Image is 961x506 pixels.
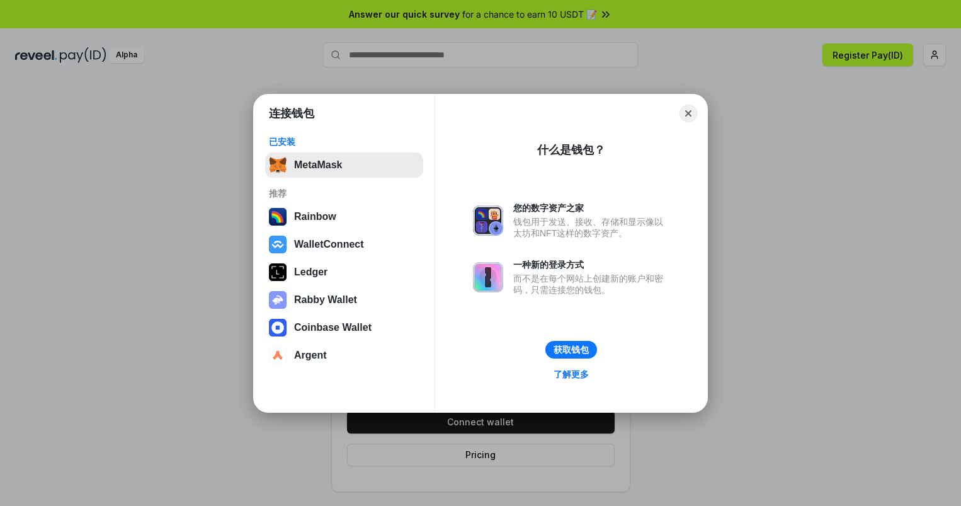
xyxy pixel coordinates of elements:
img: svg+xml,%3Csvg%20width%3D%2228%22%20height%3D%2228%22%20viewBox%3D%220%200%2028%2028%22%20fill%3D... [269,236,287,253]
div: WalletConnect [294,239,364,250]
div: Ledger [294,267,327,278]
button: WalletConnect [265,232,423,257]
img: svg+xml,%3Csvg%20fill%3D%22none%22%20height%3D%2233%22%20viewBox%3D%220%200%2035%2033%22%20width%... [269,156,287,174]
img: svg+xml,%3Csvg%20width%3D%2228%22%20height%3D%2228%22%20viewBox%3D%220%200%2028%2028%22%20fill%3D... [269,347,287,364]
div: 推荐 [269,188,419,199]
img: svg+xml,%3Csvg%20xmlns%3D%22http%3A%2F%2Fwww.w3.org%2F2000%2Fsvg%22%20fill%3D%22none%22%20viewBox... [473,205,503,236]
div: 您的数字资产之家 [513,202,669,214]
img: svg+xml,%3Csvg%20width%3D%2228%22%20height%3D%2228%22%20viewBox%3D%220%200%2028%2028%22%20fill%3D... [269,319,287,336]
a: 了解更多 [546,366,596,382]
img: svg+xml,%3Csvg%20xmlns%3D%22http%3A%2F%2Fwww.w3.org%2F2000%2Fsvg%22%20fill%3D%22none%22%20viewBox... [473,262,503,292]
button: Rainbow [265,204,423,229]
div: Rabby Wallet [294,294,357,306]
div: 钱包用于发送、接收、存储和显示像以太坊和NFT这样的数字资产。 [513,216,669,239]
button: MetaMask [265,152,423,178]
button: Coinbase Wallet [265,315,423,340]
button: Close [680,105,697,122]
div: 已安装 [269,136,419,147]
div: 一种新的登录方式 [513,259,669,270]
img: svg+xml,%3Csvg%20width%3D%22120%22%20height%3D%22120%22%20viewBox%3D%220%200%20120%20120%22%20fil... [269,208,287,226]
button: Rabby Wallet [265,287,423,313]
div: Argent [294,350,327,361]
div: MetaMask [294,159,342,171]
img: svg+xml,%3Csvg%20xmlns%3D%22http%3A%2F%2Fwww.w3.org%2F2000%2Fsvg%22%20width%3D%2228%22%20height%3... [269,263,287,281]
div: Rainbow [294,211,336,222]
h1: 连接钱包 [269,106,314,121]
button: Ledger [265,260,423,285]
div: 而不是在每个网站上创建新的账户和密码，只需连接您的钱包。 [513,273,669,296]
div: 什么是钱包？ [537,142,605,158]
div: 获取钱包 [554,344,589,355]
button: 获取钱包 [545,341,597,359]
div: 了解更多 [554,369,589,380]
button: Argent [265,343,423,368]
div: Coinbase Wallet [294,322,372,333]
img: svg+xml,%3Csvg%20xmlns%3D%22http%3A%2F%2Fwww.w3.org%2F2000%2Fsvg%22%20fill%3D%22none%22%20viewBox... [269,291,287,309]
